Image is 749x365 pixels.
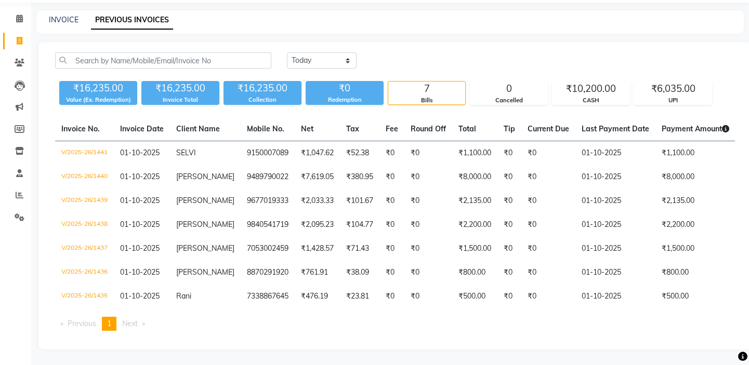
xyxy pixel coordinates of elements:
[497,261,521,285] td: ₹0
[49,15,78,24] a: INVOICE
[635,82,712,96] div: ₹6,035.00
[295,165,340,189] td: ₹7,619.05
[120,196,160,205] span: 01-10-2025
[575,165,655,189] td: 01-10-2025
[404,261,452,285] td: ₹0
[55,165,114,189] td: V/2025-26/1440
[340,285,379,308] td: ₹23.81
[521,189,575,213] td: ₹0
[295,189,340,213] td: ₹2,033.33
[528,124,569,133] span: Current Due
[553,82,629,96] div: ₹10,200.00
[141,81,219,96] div: ₹16,235.00
[295,141,340,166] td: ₹1,047.62
[662,124,729,133] span: Payment Amount
[241,213,295,237] td: 9840541719
[176,244,234,253] span: [PERSON_NAME]
[655,165,735,189] td: ₹8,000.00
[458,124,476,133] span: Total
[521,213,575,237] td: ₹0
[575,285,655,308] td: 01-10-2025
[55,261,114,285] td: V/2025-26/1436
[452,213,497,237] td: ₹2,200.00
[497,213,521,237] td: ₹0
[388,96,465,105] div: Bills
[122,319,138,328] span: Next
[470,96,547,105] div: Cancelled
[306,96,384,104] div: Redemption
[521,141,575,166] td: ₹0
[655,261,735,285] td: ₹800.00
[241,237,295,261] td: 7053002459
[655,213,735,237] td: ₹2,200.00
[452,285,497,308] td: ₹500.00
[306,81,384,96] div: ₹0
[635,96,712,105] div: UPI
[241,165,295,189] td: 9489790022
[241,261,295,285] td: 8870291920
[404,141,452,166] td: ₹0
[340,165,379,189] td: ₹380.95
[340,261,379,285] td: ₹38.09
[655,237,735,261] td: ₹1,500.00
[59,81,137,96] div: ₹16,235.00
[655,285,735,308] td: ₹500.00
[224,96,301,104] div: Collection
[655,189,735,213] td: ₹2,135.00
[301,124,313,133] span: Net
[404,213,452,237] td: ₹0
[91,11,173,30] a: PREVIOUS INVOICES
[521,237,575,261] td: ₹0
[59,96,137,104] div: Value (Ex. Redemption)
[340,237,379,261] td: ₹71.43
[55,213,114,237] td: V/2025-26/1438
[575,237,655,261] td: 01-10-2025
[497,165,521,189] td: ₹0
[176,124,220,133] span: Client Name
[55,189,114,213] td: V/2025-26/1439
[497,189,521,213] td: ₹0
[241,141,295,166] td: 9150007089
[379,213,404,237] td: ₹0
[521,261,575,285] td: ₹0
[55,141,114,166] td: V/2025-26/1441
[241,285,295,308] td: 7338867645
[247,124,284,133] span: Mobile No.
[295,237,340,261] td: ₹1,428.57
[340,189,379,213] td: ₹101.67
[379,189,404,213] td: ₹0
[141,96,219,104] div: Invoice Total
[120,172,160,181] span: 01-10-2025
[575,213,655,237] td: 01-10-2025
[224,81,301,96] div: ₹16,235.00
[295,213,340,237] td: ₹2,095.23
[411,124,446,133] span: Round Off
[504,124,515,133] span: Tip
[55,317,735,331] nav: Pagination
[553,96,629,105] div: CASH
[521,285,575,308] td: ₹0
[346,124,359,133] span: Tax
[176,291,191,301] span: Rani
[497,237,521,261] td: ₹0
[55,237,114,261] td: V/2025-26/1437
[379,141,404,166] td: ₹0
[120,148,160,157] span: 01-10-2025
[176,220,234,229] span: [PERSON_NAME]
[176,267,234,277] span: [PERSON_NAME]
[404,237,452,261] td: ₹0
[386,124,398,133] span: Fee
[120,267,160,277] span: 01-10-2025
[379,237,404,261] td: ₹0
[176,172,234,181] span: [PERSON_NAME]
[176,148,196,157] span: SELVI
[452,189,497,213] td: ₹2,135.00
[120,124,164,133] span: Invoice Date
[655,141,735,166] td: ₹1,100.00
[404,189,452,213] td: ₹0
[176,196,234,205] span: [PERSON_NAME]
[295,261,340,285] td: ₹761.91
[120,291,160,301] span: 01-10-2025
[521,165,575,189] td: ₹0
[497,285,521,308] td: ₹0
